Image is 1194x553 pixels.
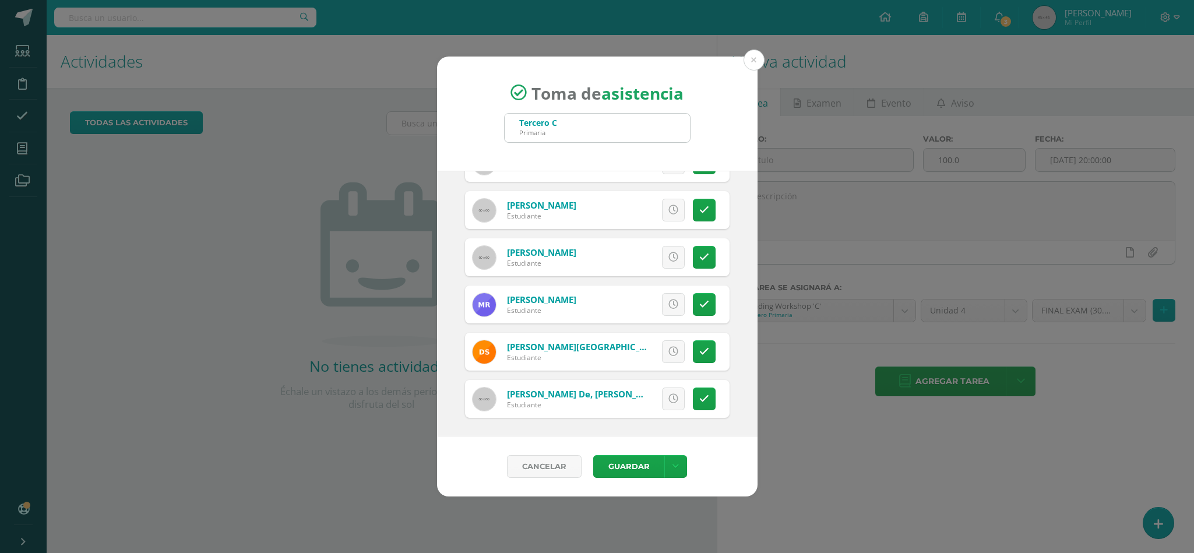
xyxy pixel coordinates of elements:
[601,82,684,104] strong: asistencia
[473,388,496,411] img: 60x60
[507,294,576,305] a: [PERSON_NAME]
[507,400,647,410] div: Estudiante
[519,117,557,128] div: Tercero C
[519,128,557,137] div: Primaria
[473,199,496,222] img: 60x60
[507,388,664,400] a: [PERSON_NAME] de, [PERSON_NAME]
[744,50,765,71] button: Close (Esc)
[507,246,576,258] a: [PERSON_NAME]
[507,199,576,211] a: [PERSON_NAME]
[505,114,690,142] input: Busca un grado o sección aquí...
[507,455,582,478] a: Cancelar
[507,341,665,353] a: [PERSON_NAME][GEOGRAPHIC_DATA]
[531,82,684,104] span: Toma de
[473,293,496,316] img: e066e70b2e0c6f701b72cc16d194800c.png
[593,455,664,478] button: Guardar
[507,353,647,362] div: Estudiante
[473,246,496,269] img: 60x60
[473,340,496,364] img: b41bd62c73ea5fc3a1176b834b9c8b5c.png
[507,211,576,221] div: Estudiante
[507,258,576,268] div: Estudiante
[507,305,576,315] div: Estudiante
